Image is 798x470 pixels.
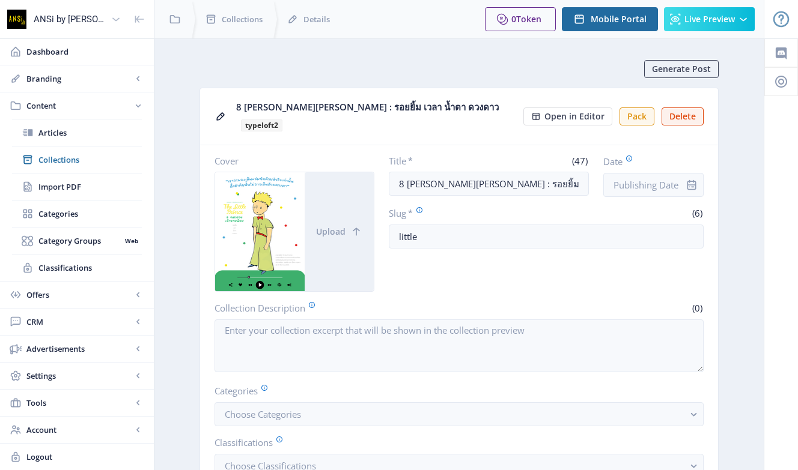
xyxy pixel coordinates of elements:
a: Categories [12,200,142,227]
span: (6) [690,207,704,219]
span: Content [26,100,132,112]
span: (0) [690,302,704,314]
nb-badge: Web [121,235,142,247]
label: Cover [215,155,365,167]
button: Mobile Portal [562,7,658,31]
button: Upload [305,172,374,291]
img: properties.app_icon.png [7,10,26,29]
span: Category Groups [38,235,121,247]
input: Type Collection Title ... [389,172,589,196]
span: Dashboard [26,46,144,58]
label: Title [389,155,484,167]
button: Pack [620,107,654,125]
span: Branding [26,73,132,85]
input: this-is-how-a-slug-looks-like [389,224,704,249]
span: (47) [570,155,589,167]
button: Delete [662,107,704,125]
label: Categories [215,384,694,397]
label: Date [603,155,694,168]
span: Advertisements [26,343,132,355]
div: 8 [PERSON_NAME][PERSON_NAME] : รอยยิ้ม เวลา น้ำตา ดวงดาว [236,98,516,135]
span: Import PDF [38,181,142,193]
b: typeloft2 [241,119,282,131]
span: Token [516,13,541,25]
span: Classifications [38,262,142,274]
a: Import PDF [12,173,142,200]
button: Live Preview [664,7,755,31]
div: ANSi by [PERSON_NAME] [34,6,106,32]
label: Collection Description [215,301,454,315]
span: Tools [26,397,132,409]
button: 0Token [485,7,556,31]
span: Account [26,424,132,436]
a: Classifications [12,255,142,281]
a: Collections [12,146,142,173]
button: Generate Post [644,60,719,78]
span: CRM [26,316,132,328]
span: Logout [26,451,144,463]
span: Articles [38,127,142,139]
span: Offers [26,289,132,301]
span: Collections [38,154,142,166]
a: Articles [12,119,142,146]
label: Slug [389,206,541,220]
span: Open in Editor [544,112,605,121]
span: Mobile Portal [591,14,647,24]
span: Upload [316,227,346,237]
span: Choose Categories [225,408,301,420]
span: Generate Post [652,64,711,74]
span: Collections [222,13,263,25]
span: Live Preview [684,14,735,24]
nb-icon: info [686,179,698,191]
span: Settings [26,370,132,382]
button: Open in Editor [523,107,612,125]
span: Categories [38,208,142,220]
span: Details [303,13,330,25]
button: Choose Categories [215,402,704,426]
a: Category GroupsWeb [12,227,142,254]
input: Publishing Date [603,173,704,197]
